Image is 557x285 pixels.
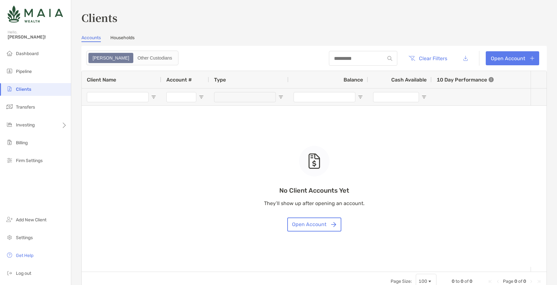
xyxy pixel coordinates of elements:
[464,279,469,284] span: of
[6,139,13,146] img: billing icon
[287,217,341,232] button: Open Account
[470,279,472,284] span: 0
[16,51,38,56] span: Dashboard
[331,222,336,227] img: button icon
[529,279,534,284] div: Next Page
[86,51,178,65] div: segmented control
[16,217,46,223] span: Add New Client
[486,51,539,65] a: Open Account
[6,251,13,259] img: get-help icon
[6,103,13,110] img: transfers icon
[461,279,463,284] span: 0
[456,279,460,284] span: to
[16,140,28,146] span: Billing
[6,121,13,128] img: investing icon
[308,153,321,169] img: empty state icon
[16,253,33,258] span: Get Help
[8,34,67,40] span: [PERSON_NAME]!
[8,3,63,25] img: Zoe Logo
[514,279,517,284] span: 0
[495,279,500,284] div: Previous Page
[81,10,547,25] h3: Clients
[110,35,135,42] a: Households
[6,49,13,57] img: dashboard icon
[518,279,522,284] span: of
[81,35,101,42] a: Accounts
[264,199,365,207] p: They’ll show up after opening an account.
[503,279,513,284] span: Page
[391,279,412,284] div: Page Size:
[536,279,541,284] div: Last Page
[523,279,526,284] span: 0
[419,279,427,284] div: 100
[16,104,35,110] span: Transfers
[264,187,365,195] p: No Client Accounts Yet
[6,156,13,164] img: firm-settings icon
[6,216,13,223] img: add_new_client icon
[16,122,35,128] span: Investing
[452,279,455,284] span: 0
[6,67,13,75] img: pipeline icon
[6,85,13,93] img: clients icon
[16,271,31,276] span: Log out
[387,56,392,61] img: input icon
[134,53,176,62] div: Other Custodians
[16,158,43,163] span: Firm Settings
[6,233,13,241] img: settings icon
[16,235,33,240] span: Settings
[16,69,32,74] span: Pipeline
[89,53,133,62] div: Zoe
[6,269,13,277] img: logout icon
[404,51,452,65] button: Clear Filters
[488,279,493,284] div: First Page
[16,87,31,92] span: Clients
